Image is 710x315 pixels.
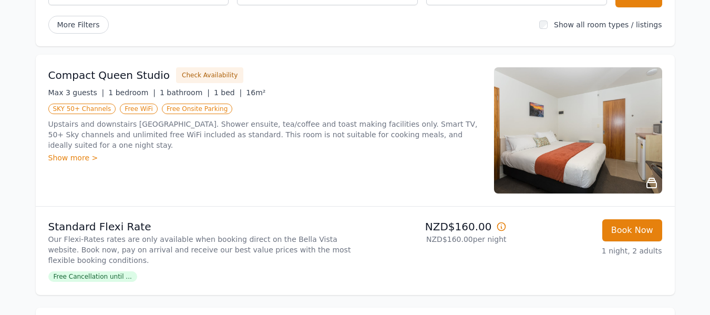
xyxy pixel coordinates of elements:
[515,246,662,256] p: 1 night, 2 adults
[120,104,158,114] span: Free WiFi
[48,119,481,150] p: Upstairs and downstairs [GEOGRAPHIC_DATA]. Shower ensuite, tea/coffee and toast making facilities...
[48,68,170,83] h3: Compact Queen Studio
[359,234,507,245] p: NZD$160.00 per night
[48,104,116,114] span: SKY 50+ Channels
[108,88,156,97] span: 1 bedroom |
[359,219,507,234] p: NZD$160.00
[48,271,137,282] span: Free Cancellation until ...
[162,104,232,114] span: Free Onsite Parking
[48,88,105,97] span: Max 3 guests |
[48,16,109,34] span: More Filters
[214,88,242,97] span: 1 bed |
[554,21,662,29] label: Show all room types / listings
[48,153,481,163] div: Show more >
[48,219,351,234] p: Standard Flexi Rate
[176,67,243,83] button: Check Availability
[160,88,210,97] span: 1 bathroom |
[602,219,662,241] button: Book Now
[246,88,265,97] span: 16m²
[48,234,351,266] p: Our Flexi-Rates rates are only available when booking direct on the Bella Vista website. Book now...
